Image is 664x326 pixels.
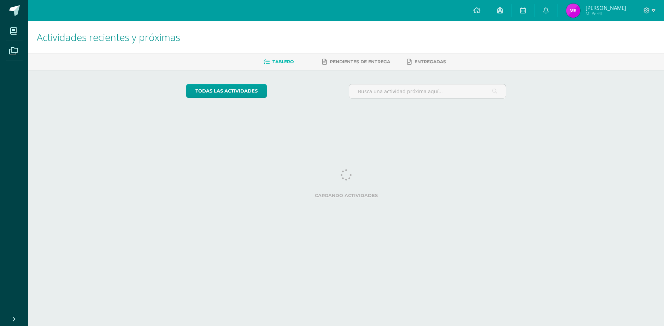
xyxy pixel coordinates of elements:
[186,84,267,98] a: todas las Actividades
[322,56,390,67] a: Pendientes de entrega
[415,59,446,64] span: Entregadas
[586,4,626,11] span: [PERSON_NAME]
[586,11,626,17] span: Mi Perfil
[566,4,580,18] img: 7d8011f071b2d05fd0e7fa15b177ad90.png
[37,30,180,44] span: Actividades recientes y próximas
[264,56,294,67] a: Tablero
[407,56,446,67] a: Entregadas
[272,59,294,64] span: Tablero
[186,193,506,198] label: Cargando actividades
[349,84,506,98] input: Busca una actividad próxima aquí...
[330,59,390,64] span: Pendientes de entrega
